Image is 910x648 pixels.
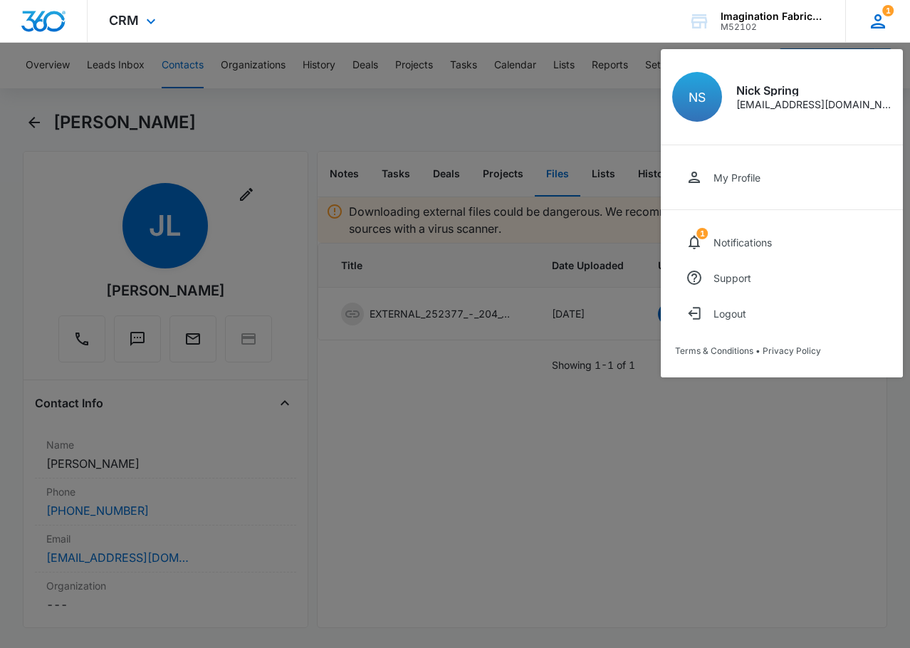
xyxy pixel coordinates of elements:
[882,5,894,16] div: notifications count
[721,11,825,22] div: account name
[675,224,889,260] a: notifications countNotifications
[882,5,894,16] span: 1
[736,100,891,110] div: [EMAIL_ADDRESS][DOMAIN_NAME]
[675,160,889,195] a: My Profile
[736,85,891,96] div: Nick Spring
[713,172,760,184] div: My Profile
[713,236,772,249] div: Notifications
[696,228,708,239] span: 1
[713,272,751,284] div: Support
[696,228,708,239] div: notifications count
[721,22,825,32] div: account id
[675,260,889,296] a: Support
[109,13,139,28] span: CRM
[689,90,706,105] span: NS
[675,345,889,356] div: •
[675,296,889,331] button: Logout
[713,308,746,320] div: Logout
[763,345,821,356] a: Privacy Policy
[675,345,753,356] a: Terms & Conditions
